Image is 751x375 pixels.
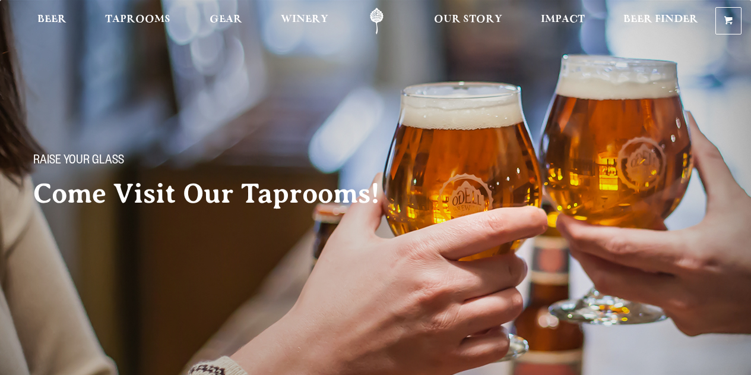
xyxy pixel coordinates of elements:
[210,15,242,24] span: Gear
[426,8,510,34] a: Our Story
[97,8,178,34] a: Taprooms
[202,8,250,34] a: Gear
[105,15,170,24] span: Taprooms
[533,8,592,34] a: Impact
[623,15,698,24] span: Beer Finder
[37,15,66,24] span: Beer
[354,8,399,34] a: Odell Home
[541,15,585,24] span: Impact
[616,8,706,34] a: Beer Finder
[30,8,74,34] a: Beer
[281,15,328,24] span: Winery
[273,8,336,34] a: Winery
[33,154,124,169] span: Raise your glass
[33,179,404,209] h2: Come Visit Our Taprooms!
[434,15,502,24] span: Our Story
